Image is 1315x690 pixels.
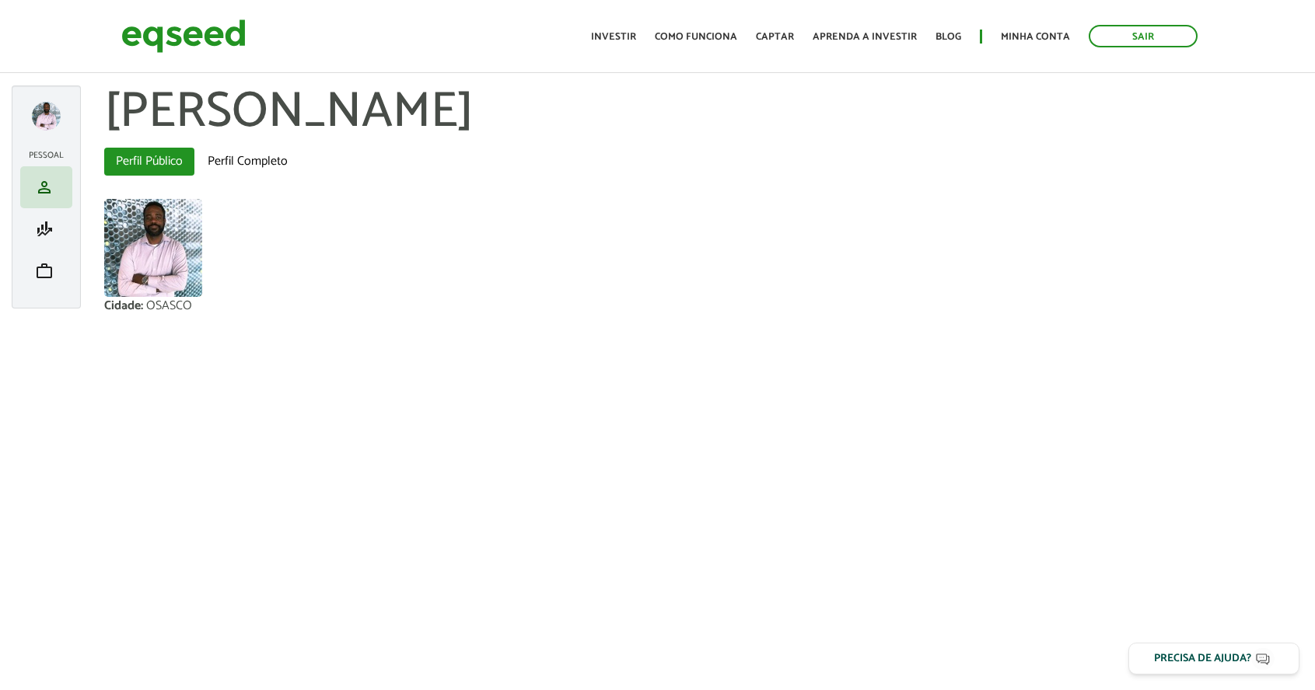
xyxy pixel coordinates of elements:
[121,16,246,57] img: EqSeed
[104,148,194,176] a: Perfil Público
[146,300,192,312] div: OSASCO
[813,32,917,42] a: Aprenda a investir
[104,199,202,297] a: Ver perfil do usuário.
[20,151,72,160] h2: Pessoal
[756,32,794,42] a: Captar
[20,166,72,208] li: Meu perfil
[655,32,737,42] a: Como funciona
[24,220,68,239] a: finance_mode
[35,262,54,281] span: work
[936,32,961,42] a: Blog
[1089,25,1198,47] a: Sair
[1001,32,1070,42] a: Minha conta
[35,220,54,239] span: finance_mode
[35,178,54,197] span: person
[104,199,202,297] img: Foto de Marcelo Gaia
[196,148,299,176] a: Perfil Completo
[20,208,72,250] li: Minha simulação
[24,262,68,281] a: work
[104,85,1303,140] h1: [PERSON_NAME]
[591,32,636,42] a: Investir
[141,295,143,316] span: :
[24,178,68,197] a: person
[104,300,146,312] div: Cidade
[20,250,72,292] li: Meu portfólio
[32,102,61,131] a: Expandir menu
